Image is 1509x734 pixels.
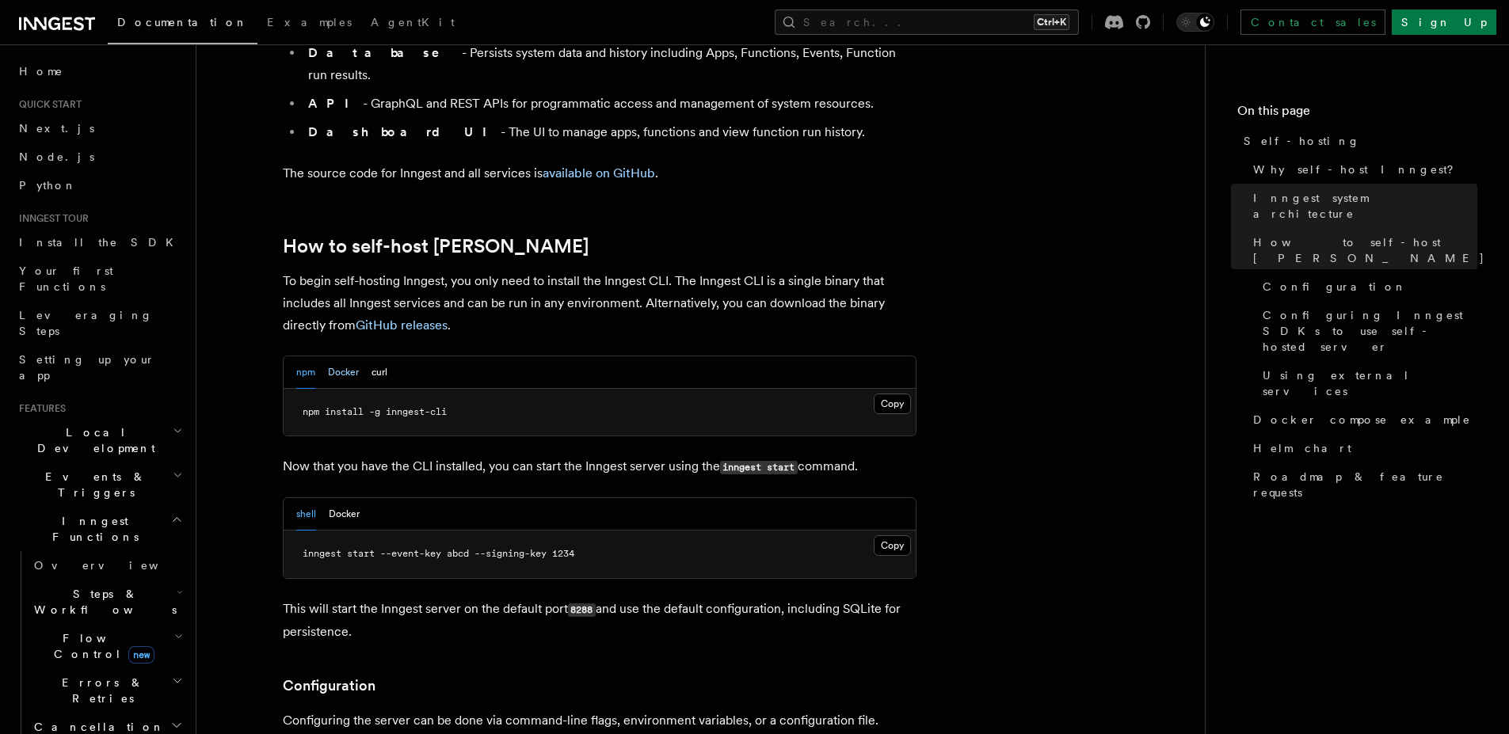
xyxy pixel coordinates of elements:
[1263,367,1477,399] span: Using external services
[1247,462,1477,507] a: Roadmap & feature requests
[1253,440,1351,456] span: Helm chart
[1263,307,1477,355] span: Configuring Inngest SDKs to use self-hosted server
[28,580,186,624] button: Steps & Workflows
[361,5,464,43] a: AgentKit
[13,98,82,111] span: Quick start
[372,356,387,389] button: curl
[303,93,916,115] li: - GraphQL and REST APIs for programmatic access and management of system resources.
[13,301,186,345] a: Leveraging Steps
[19,150,94,163] span: Node.js
[1247,184,1477,228] a: Inngest system architecture
[1256,301,1477,361] a: Configuring Inngest SDKs to use self-hosted server
[13,257,186,301] a: Your first Functions
[19,236,183,249] span: Install the SDK
[28,675,172,706] span: Errors & Retries
[371,16,455,29] span: AgentKit
[1247,155,1477,184] a: Why self-host Inngest?
[19,353,155,382] span: Setting up your app
[329,498,360,531] button: Docker
[1253,162,1465,177] span: Why self-host Inngest?
[1244,133,1360,149] span: Self-hosting
[874,535,911,556] button: Copy
[308,96,363,111] strong: API
[257,5,361,43] a: Examples
[19,309,153,337] span: Leveraging Steps
[13,424,173,456] span: Local Development
[19,63,63,79] span: Home
[13,171,186,200] a: Python
[28,586,177,618] span: Steps & Workflows
[1034,14,1069,30] kbd: Ctrl+K
[874,394,911,414] button: Copy
[28,630,174,662] span: Flow Control
[283,235,589,257] a: How to self-host [PERSON_NAME]
[1253,190,1477,222] span: Inngest system architecture
[1253,469,1477,500] span: Roadmap & feature requests
[543,165,655,181] a: available on GitHub
[28,551,186,580] a: Overview
[19,122,94,135] span: Next.js
[13,402,66,415] span: Features
[720,461,798,474] code: inngest start
[13,469,173,500] span: Events & Triggers
[13,212,89,225] span: Inngest tour
[1256,361,1477,405] a: Using external services
[28,668,186,713] button: Errors & Retries
[328,356,359,389] button: Docker
[117,16,248,29] span: Documentation
[283,675,375,697] a: Configuration
[108,5,257,44] a: Documentation
[34,559,197,572] span: Overview
[13,57,186,86] a: Home
[1237,127,1477,155] a: Self-hosting
[128,646,154,664] span: new
[303,42,916,86] li: - Persists system data and history including Apps, Functions, Events, Function run results.
[1253,234,1485,266] span: How to self-host [PERSON_NAME]
[296,356,315,389] button: npm
[283,455,916,478] p: Now that you have the CLI installed, you can start the Inngest server using the command.
[308,124,501,139] strong: Dashboard UI
[13,418,186,462] button: Local Development
[303,406,447,417] span: npm install -g inngest-cli
[1176,13,1214,32] button: Toggle dark mode
[13,345,186,390] a: Setting up your app
[303,548,574,559] span: inngest start --event-key abcd --signing-key 1234
[13,228,186,257] a: Install the SDK
[267,16,352,29] span: Examples
[1237,101,1477,127] h4: On this page
[1240,10,1385,35] a: Contact sales
[356,318,448,333] a: GitHub releases
[1256,272,1477,301] a: Configuration
[283,598,916,643] p: This will start the Inngest server on the default port and use the default configuration, includi...
[13,513,171,545] span: Inngest Functions
[296,498,316,531] button: shell
[13,507,186,551] button: Inngest Functions
[283,270,916,337] p: To begin self-hosting Inngest, you only need to install the Inngest CLI. The Inngest CLI is a sin...
[568,603,596,617] code: 8288
[1247,228,1477,272] a: How to self-host [PERSON_NAME]
[1392,10,1496,35] a: Sign Up
[308,45,462,60] strong: Database
[1263,279,1407,295] span: Configuration
[19,179,77,192] span: Python
[13,462,186,507] button: Events & Triggers
[19,264,113,293] span: Your first Functions
[13,143,186,171] a: Node.js
[1253,412,1471,428] span: Docker compose example
[13,114,186,143] a: Next.js
[775,10,1079,35] button: Search...Ctrl+K
[303,121,916,143] li: - The UI to manage apps, functions and view function run history.
[28,624,186,668] button: Flow Controlnew
[283,709,916,732] p: Configuring the server can be done via command-line flags, environment variables, or a configurat...
[1247,405,1477,434] a: Docker compose example
[1247,434,1477,462] a: Helm chart
[283,162,916,184] p: The source code for Inngest and all services is .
